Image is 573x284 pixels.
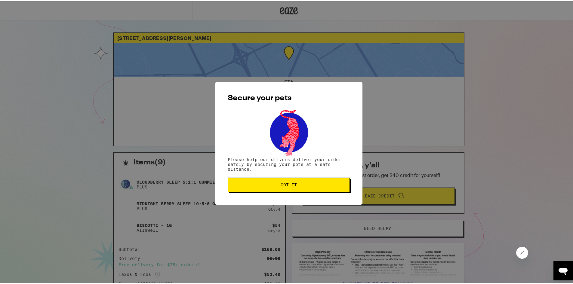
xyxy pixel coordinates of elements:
h2: Secure your pets [228,93,350,101]
span: Hi. Need any help? [4,4,43,9]
img: pets [264,107,313,156]
button: Got it [228,176,350,191]
iframe: Button to launch messaging window [553,260,573,279]
span: Got it [281,182,297,186]
p: Please help our drivers deliver your order safely by securing your pets at a safe distance. [228,156,350,170]
iframe: Close message [516,246,528,258]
